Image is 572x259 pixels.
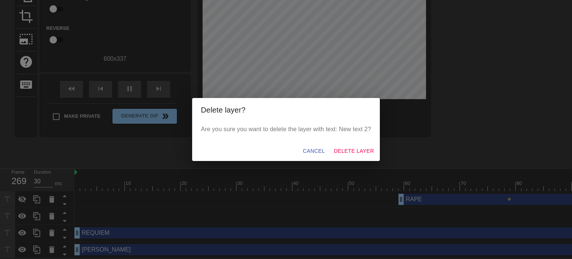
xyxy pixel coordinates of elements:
span: Delete Layer [334,146,374,156]
button: Delete Layer [331,144,377,158]
p: Are you sure you want to delete the layer with text: New text 2? [201,125,371,134]
span: Cancel [303,146,325,156]
h2: Delete layer? [201,104,371,116]
button: Cancel [300,144,328,158]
